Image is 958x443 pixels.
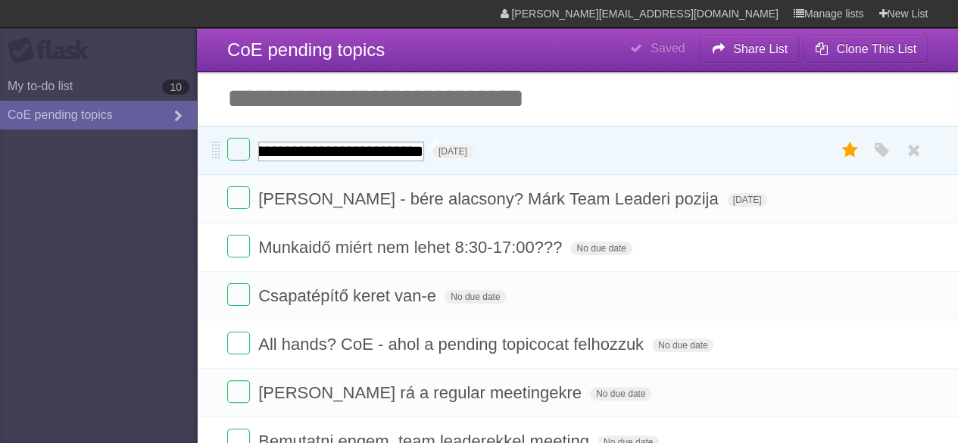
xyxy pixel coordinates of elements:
[227,138,250,161] label: Done
[727,193,768,207] span: [DATE]
[162,80,189,95] b: 10
[227,235,250,257] label: Done
[432,145,473,158] span: [DATE]
[836,42,916,55] b: Clone This List
[445,290,506,304] span: No due date
[570,242,632,255] span: No due date
[227,283,250,306] label: Done
[258,189,722,208] span: [PERSON_NAME] - bére alacsony? Márk Team Leaderi pozija
[227,186,250,209] label: Done
[652,338,713,352] span: No due date
[733,42,788,55] b: Share List
[590,387,651,401] span: No due date
[835,138,864,163] label: Star task
[700,36,800,63] button: Share List
[258,335,648,354] span: All hands? CoE - ahol a pending topicocat felhozzuk
[258,383,585,402] span: [PERSON_NAME] rá a regular meetingekre
[651,42,685,55] b: Saved
[258,286,440,305] span: Csapatépítő keret van-e
[227,39,385,60] span: CoE pending topics
[227,332,250,354] label: Done
[227,380,250,403] label: Done
[803,36,928,63] button: Clone This List
[8,37,98,64] div: Flask
[258,238,566,257] span: Munkaidő miért nem lehet 8:30-17:00???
